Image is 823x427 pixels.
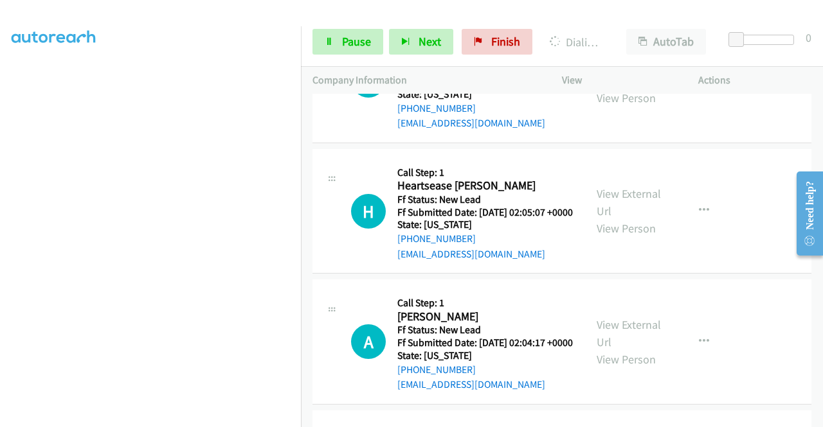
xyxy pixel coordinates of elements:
div: 0 [806,29,811,46]
h5: Call Step: 1 [397,297,573,309]
h5: Call Step: 1 [397,166,573,179]
h5: Ff Submitted Date: [DATE] 02:05:07 +0000 [397,206,573,219]
h5: Ff Status: New Lead [397,324,573,336]
a: [EMAIL_ADDRESS][DOMAIN_NAME] [397,248,545,260]
a: [EMAIL_ADDRESS][DOMAIN_NAME] [397,378,545,390]
div: The call is yet to be attempted [351,324,386,359]
a: Finish [462,29,532,55]
p: Company Information [312,73,539,88]
div: The call is yet to be attempted [351,194,386,229]
p: View [562,73,675,88]
a: [PHONE_NUMBER] [397,232,476,245]
h5: State: [US_STATE] [397,88,573,101]
div: Delay between calls (in seconds) [735,35,794,45]
h5: Ff Submitted Date: [DATE] 02:04:17 +0000 [397,336,573,349]
h2: [PERSON_NAME] [397,309,573,324]
h1: H [351,194,386,229]
a: View Person [597,91,656,105]
a: View Person [597,221,656,236]
a: [PHONE_NUMBER] [397,363,476,376]
a: View Person [597,352,656,367]
h5: State: [US_STATE] [397,218,573,231]
button: Next [389,29,453,55]
iframe: Resource Center [786,162,823,265]
h2: Heartsease [PERSON_NAME] [397,179,573,193]
h5: Ff Status: New Lead [397,193,573,206]
h5: State: [US_STATE] [397,349,573,362]
span: Finish [491,34,520,49]
h1: A [351,324,386,359]
p: Dialing [PERSON_NAME] [550,33,603,51]
a: [PHONE_NUMBER] [397,102,476,114]
p: Actions [698,73,811,88]
a: [EMAIL_ADDRESS][DOMAIN_NAME] [397,117,545,129]
a: View External Url [597,186,661,218]
span: Next [419,34,441,49]
button: AutoTab [626,29,706,55]
span: Pause [342,34,371,49]
a: Pause [312,29,383,55]
a: View External Url [597,317,661,349]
